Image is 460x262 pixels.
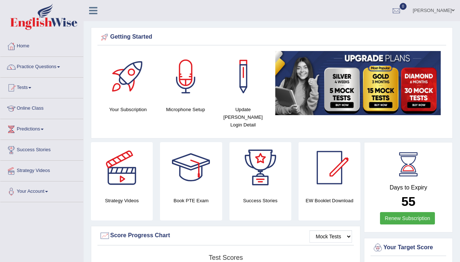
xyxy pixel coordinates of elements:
a: Renew Subscription [380,212,435,224]
tspan: Test scores [209,254,243,261]
span: 0 [400,3,407,10]
a: Practice Questions [0,57,83,75]
a: Success Stories [0,140,83,158]
a: Online Class [0,98,83,117]
div: Getting Started [99,32,444,43]
h4: Success Stories [229,197,291,204]
a: Your Account [0,181,83,200]
h4: Microphone Setup [160,106,211,113]
h4: Days to Expiry [372,184,444,191]
h4: Your Subscription [103,106,153,113]
a: Strategy Videos [0,161,83,179]
div: Your Target Score [372,242,444,253]
a: Tests [0,78,83,96]
h4: Update [PERSON_NAME] Login Detail [218,106,268,129]
b: 55 [401,194,416,208]
div: Score Progress Chart [99,230,352,241]
a: Predictions [0,119,83,137]
img: small5.jpg [275,51,441,115]
h4: EW Booklet Download [299,197,360,204]
h4: Book PTE Exam [160,197,222,204]
a: Home [0,36,83,54]
h4: Strategy Videos [91,197,153,204]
